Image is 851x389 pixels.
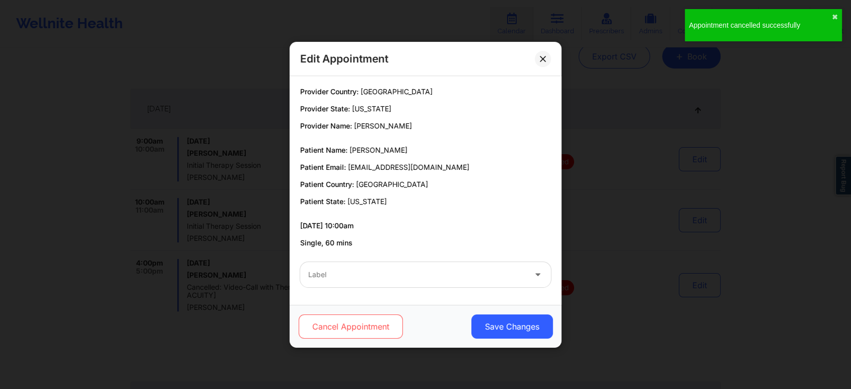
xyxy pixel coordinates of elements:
p: Provider Country: [300,87,551,97]
button: close [832,13,838,21]
button: Save Changes [471,314,553,339]
span: [PERSON_NAME] [349,146,407,154]
span: [GEOGRAPHIC_DATA] [356,180,428,188]
p: Patient Name: [300,145,551,155]
span: [US_STATE] [352,104,391,113]
p: Patient Country: [300,179,551,189]
h2: Edit Appointment [300,52,388,66]
p: Single, 60 mins [300,238,551,248]
p: Patient Email: [300,162,551,172]
p: Provider Name: [300,121,551,131]
span: [EMAIL_ADDRESS][DOMAIN_NAME] [348,163,469,171]
span: [US_STATE] [347,197,387,206]
button: Cancel Appointment [299,314,403,339]
div: Appointment cancelled successfully [689,20,832,30]
span: [GEOGRAPHIC_DATA] [361,87,433,96]
span: [PERSON_NAME] [354,121,412,130]
p: [DATE] 10:00am [300,221,551,231]
p: Provider State: [300,104,551,114]
p: Patient State: [300,197,551,207]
